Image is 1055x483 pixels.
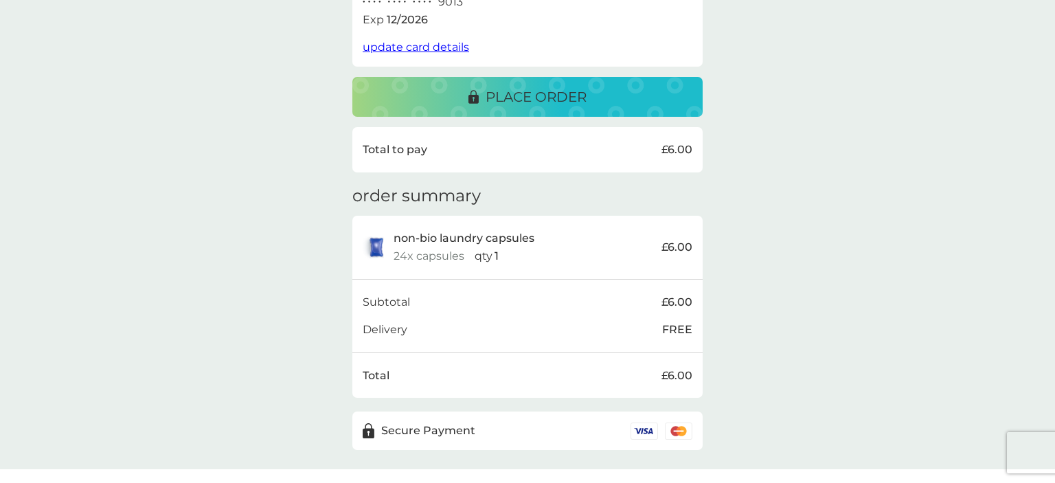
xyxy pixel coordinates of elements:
[662,321,692,339] p: FREE
[394,229,534,247] p: non-bio laundry capsules
[363,41,469,54] span: update card details
[352,77,703,117] button: place order
[363,38,469,56] button: update card details
[352,186,481,206] h3: order summary
[495,247,499,265] p: 1
[363,321,407,339] p: Delivery
[363,367,389,385] p: Total
[475,247,492,265] p: qty
[394,247,464,265] p: 24x capsules
[363,293,410,311] p: Subtotal
[486,86,587,108] p: place order
[363,141,427,159] p: Total to pay
[661,238,692,256] p: £6.00
[661,293,692,311] p: £6.00
[363,11,384,29] p: Exp
[661,141,692,159] p: £6.00
[661,367,692,385] p: £6.00
[381,422,475,440] p: Secure Payment
[387,11,428,29] p: 12 / 2026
